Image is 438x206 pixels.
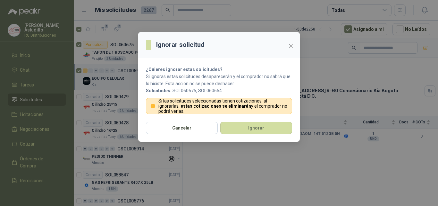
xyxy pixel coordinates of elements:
[146,73,292,87] p: Si ignoras estas solicitudes desaparecerán y el comprador no sabrá que lo hiciste. Esta acción no...
[156,40,205,50] h3: Ignorar solicitud
[146,122,218,134] button: Cancelar
[158,98,288,114] p: Si las solicitudes seleccionadas tienen cotizaciones, al ignorarlas, y el comprador no podrá verlas.
[220,122,292,134] button: Ignorar
[286,41,296,51] button: Close
[181,103,251,109] strong: estas cotizaciones se eliminarán
[288,43,293,49] span: close
[146,87,292,94] p: SOL060675, SOL060654
[146,67,223,72] strong: ¿Quieres ignorar estas solicitudes?
[146,88,172,93] b: Solicitudes:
